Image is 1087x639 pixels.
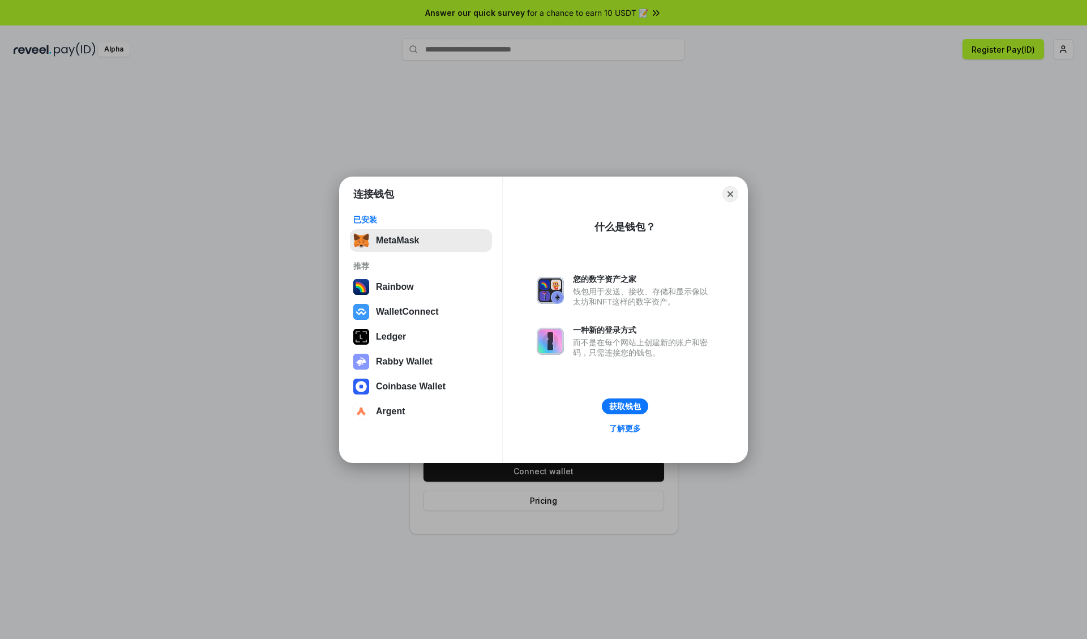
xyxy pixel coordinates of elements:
[376,406,405,417] div: Argent
[350,229,492,252] button: MetaMask
[350,325,492,348] button: Ledger
[350,375,492,398] button: Coinbase Wallet
[376,235,419,246] div: MetaMask
[594,220,656,234] div: 什么是钱包？
[573,337,713,358] div: 而不是在每个网站上创建新的账户和密码，只需连接您的钱包。
[353,233,369,248] img: svg+xml,%3Csvg%20fill%3D%22none%22%20height%3D%2233%22%20viewBox%3D%220%200%2035%2033%22%20width%...
[376,381,446,392] div: Coinbase Wallet
[537,277,564,304] img: svg+xml,%3Csvg%20xmlns%3D%22http%3A%2F%2Fwww.w3.org%2F2000%2Fsvg%22%20fill%3D%22none%22%20viewBox...
[350,276,492,298] button: Rainbow
[353,187,394,201] h1: 连接钱包
[353,279,369,295] img: svg+xml,%3Csvg%20width%3D%22120%22%20height%3D%22120%22%20viewBox%3D%220%200%20120%20120%22%20fil...
[353,329,369,345] img: svg+xml,%3Csvg%20xmlns%3D%22http%3A%2F%2Fwww.w3.org%2F2000%2Fsvg%22%20width%3D%2228%22%20height%3...
[376,332,406,342] div: Ledger
[376,357,433,367] div: Rabby Wallet
[353,215,489,225] div: 已安装
[573,274,713,284] div: 您的数字资产之家
[537,328,564,355] img: svg+xml,%3Csvg%20xmlns%3D%22http%3A%2F%2Fwww.w3.org%2F2000%2Fsvg%22%20fill%3D%22none%22%20viewBox...
[350,400,492,423] button: Argent
[350,350,492,373] button: Rabby Wallet
[609,401,641,411] div: 获取钱包
[722,186,738,202] button: Close
[573,286,713,307] div: 钱包用于发送、接收、存储和显示像以太坊和NFT这样的数字资产。
[353,379,369,394] img: svg+xml,%3Csvg%20width%3D%2228%22%20height%3D%2228%22%20viewBox%3D%220%200%2028%2028%22%20fill%3D...
[353,354,369,370] img: svg+xml,%3Csvg%20xmlns%3D%22http%3A%2F%2Fwww.w3.org%2F2000%2Fsvg%22%20fill%3D%22none%22%20viewBox...
[376,282,414,292] div: Rainbow
[353,304,369,320] img: svg+xml,%3Csvg%20width%3D%2228%22%20height%3D%2228%22%20viewBox%3D%220%200%2028%2028%22%20fill%3D...
[353,404,369,419] img: svg+xml,%3Csvg%20width%3D%2228%22%20height%3D%2228%22%20viewBox%3D%220%200%2028%2028%22%20fill%3D...
[573,325,713,335] div: 一种新的登录方式
[376,307,439,317] div: WalletConnect
[350,301,492,323] button: WalletConnect
[609,423,641,434] div: 了解更多
[602,421,648,436] a: 了解更多
[353,261,489,271] div: 推荐
[602,398,648,414] button: 获取钱包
